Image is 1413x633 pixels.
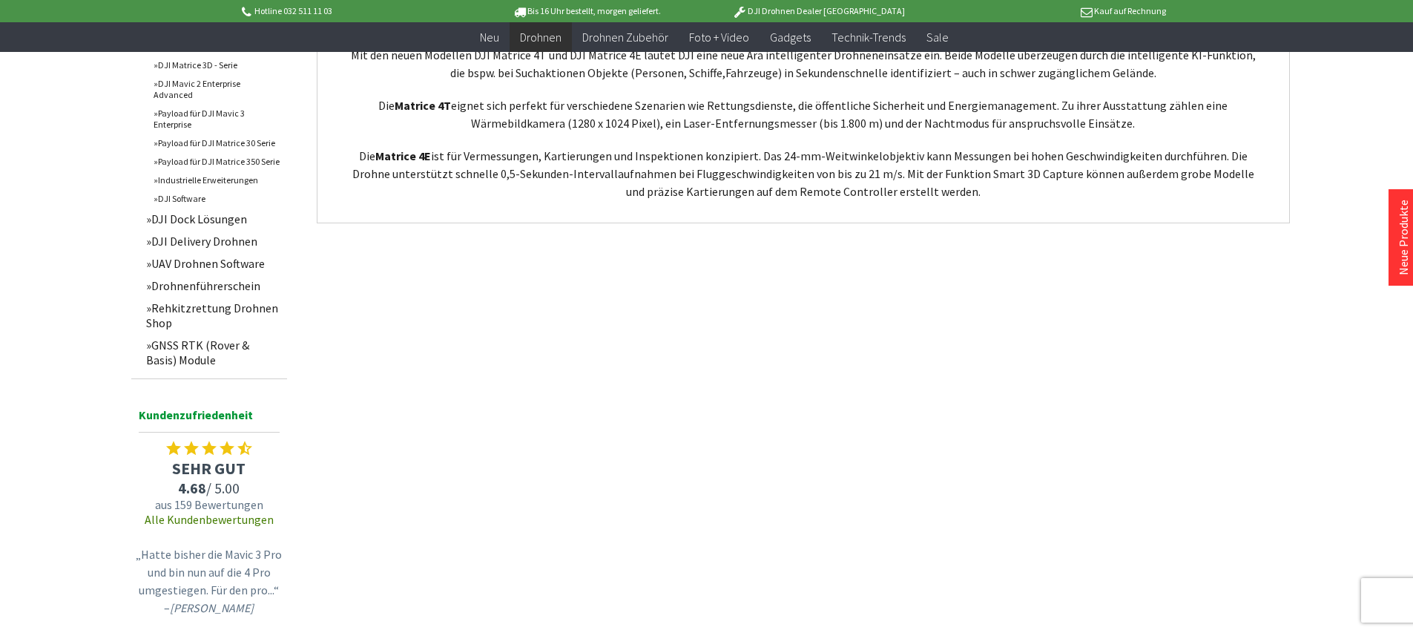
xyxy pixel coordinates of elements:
[395,98,451,113] span: Matrice 4T
[702,2,934,20] p: DJI Drohnen Dealer [GEOGRAPHIC_DATA]
[1396,200,1411,275] a: Neue Produkte
[240,2,471,20] p: Hotline 032 511 11 03
[146,134,287,152] a: Payload für DJI Matrice 30 Serie
[572,22,679,53] a: Drohnen Zubehör
[831,30,906,45] span: Technik-Trends
[146,189,287,208] a: DJI Software
[480,30,499,45] span: Neu
[139,252,287,275] a: UAV Drohnen Software
[352,148,1254,199] span: Die ist für Vermessungen, Kartierungen und Inspektionen konzipiert. Das 24-mm-Weitwinkelobjektiv ...
[131,458,287,479] span: SEHR GUT
[139,297,287,334] a: Rehkitzrettung Drohnen Shop
[135,545,283,617] p: „Hatte bisher die Mavic 3 Pro und bin nun auf die 4 Pro umgestiegen. Für den pro...“ –
[178,479,206,497] span: 4.68
[760,22,821,53] a: Gadgets
[146,152,287,171] a: Payload für DJI Matrice 350 Serie
[170,600,254,615] em: [PERSON_NAME]
[375,148,431,163] span: Matrice 4E
[926,30,949,45] span: Sale
[471,2,702,20] p: Bis 16 Uhr bestellt, morgen geliefert.
[146,74,287,104] a: DJI Mavic 2 Enterprise Advanced
[582,30,668,45] span: Drohnen Zubehör
[351,47,1256,80] span: Mit den neuen Modellen DJI Matrice 4T und DJI Matrice 4E läutet DJI eine neue Ära intelligenter D...
[679,22,760,53] a: Foto + Video
[139,334,287,371] a: GNSS RTK (Rover & Basis) Module
[145,512,274,527] a: Alle Kundenbewertungen
[935,2,1166,20] p: Kauf auf Rechnung
[139,208,287,230] a: DJI Dock Lösungen
[139,230,287,252] a: DJI Delivery Drohnen
[146,171,287,189] a: Industrielle Erweiterungen
[131,479,287,497] span: / 5.00
[470,22,510,53] a: Neu
[770,30,811,45] span: Gadgets
[139,405,280,433] span: Kundenzufriedenheit
[821,22,916,53] a: Technik-Trends
[916,22,959,53] a: Sale
[139,275,287,297] a: Drohnenführerschein
[520,30,561,45] span: Drohnen
[378,98,1228,131] span: Die eignet sich perfekt für verschiedene Szenarien wie Rettungsdienste, die öffentliche Sicherhei...
[146,104,287,134] a: Payload für DJI Mavic 3 Enterprise
[146,56,287,74] a: DJI Matrice 3D - Serie
[131,497,287,512] span: aus 159 Bewertungen
[510,22,572,53] a: Drohnen
[689,30,749,45] span: Foto + Video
